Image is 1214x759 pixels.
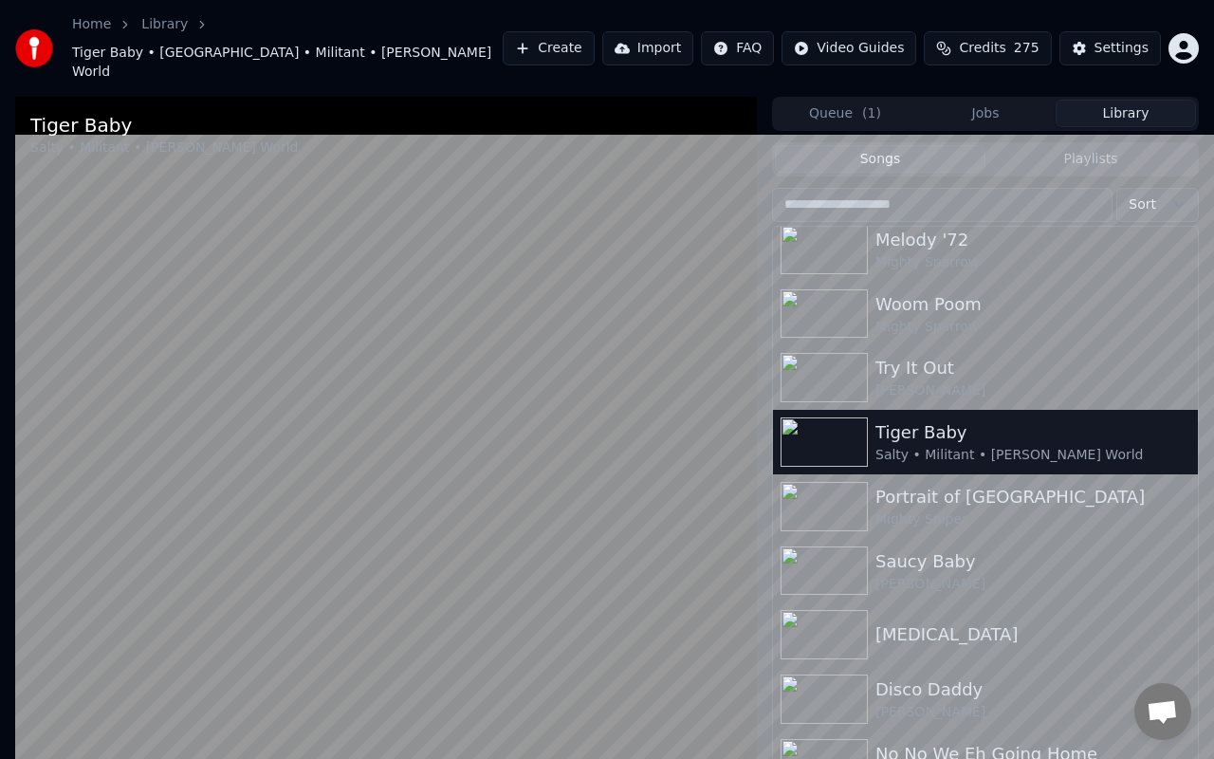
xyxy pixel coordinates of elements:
[503,31,595,65] button: Create
[875,621,1190,648] div: [MEDICAL_DATA]
[775,100,915,127] button: Queue
[30,139,299,157] div: Salty • Militant • [PERSON_NAME] World
[875,381,1190,400] div: [PERSON_NAME]
[1056,100,1196,127] button: Library
[875,227,1190,253] div: Melody '72
[30,112,299,139] div: Tiger Baby
[875,253,1190,272] div: Mighty Sparrow
[701,31,774,65] button: FAQ
[875,446,1190,465] div: Salty • Militant • [PERSON_NAME] World
[875,575,1190,594] div: [PERSON_NAME]
[875,318,1190,337] div: Mighty Sparrow
[72,15,503,82] nav: breadcrumb
[875,676,1190,703] div: Disco Daddy
[985,145,1196,173] button: Playlists
[915,100,1056,127] button: Jobs
[72,15,111,34] a: Home
[1094,39,1149,58] div: Settings
[602,31,693,65] button: Import
[875,419,1190,446] div: Tiger Baby
[875,510,1190,529] div: Mighty Sniper
[875,355,1190,381] div: Try It Out
[862,104,881,123] span: ( 1 )
[141,15,188,34] a: Library
[875,291,1190,318] div: Woom Poom
[1014,39,1039,58] span: 275
[15,29,53,67] img: youka
[1129,195,1156,214] span: Sort
[775,145,985,173] button: Songs
[1059,31,1161,65] button: Settings
[1134,683,1191,740] div: Open chat
[782,31,916,65] button: Video Guides
[875,484,1190,510] div: Portrait of [GEOGRAPHIC_DATA]
[924,31,1051,65] button: Credits275
[875,548,1190,575] div: Saucy Baby
[959,39,1005,58] span: Credits
[72,44,503,82] span: Tiger Baby • [GEOGRAPHIC_DATA] • Militant • [PERSON_NAME] World
[875,703,1190,722] div: [PERSON_NAME]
